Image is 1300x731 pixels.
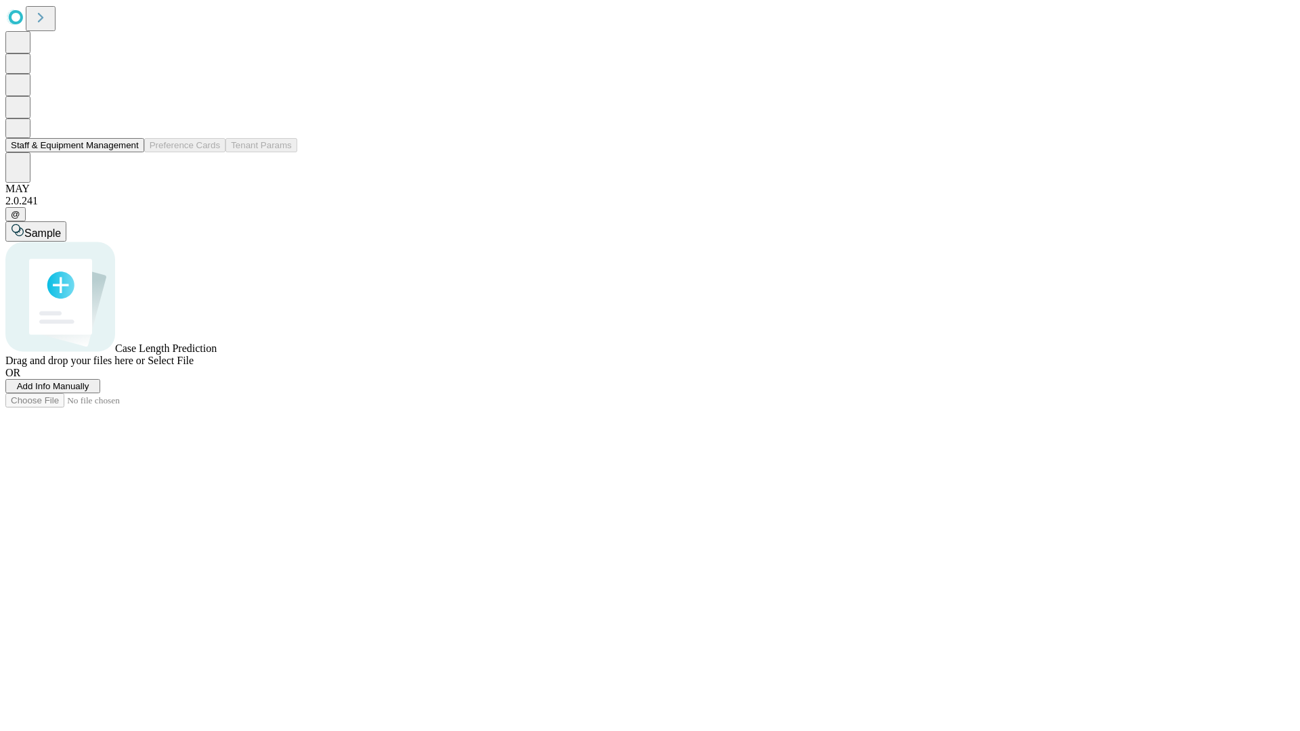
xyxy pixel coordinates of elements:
button: Add Info Manually [5,379,100,393]
div: MAY [5,183,1295,195]
span: Add Info Manually [17,381,89,391]
button: Sample [5,221,66,242]
span: Sample [24,227,61,239]
button: @ [5,207,26,221]
button: Staff & Equipment Management [5,138,144,152]
button: Preference Cards [144,138,225,152]
span: OR [5,367,20,378]
span: @ [11,209,20,219]
button: Tenant Params [225,138,297,152]
div: 2.0.241 [5,195,1295,207]
span: Select File [148,355,194,366]
span: Case Length Prediction [115,342,217,354]
span: Drag and drop your files here or [5,355,145,366]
